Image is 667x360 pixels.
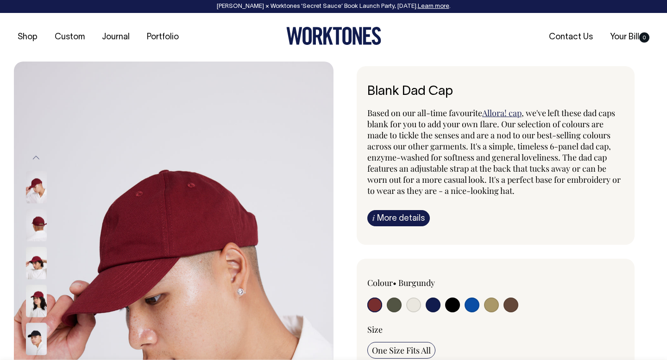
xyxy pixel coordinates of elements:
span: • [393,277,396,288]
span: Based on our all-time favourite [367,107,482,118]
img: burgundy [26,247,47,279]
span: One Size Fits All [372,345,431,356]
div: Size [367,324,624,335]
img: burgundy [26,171,47,204]
img: burgundy [26,209,47,242]
div: [PERSON_NAME] × Worktones ‘Secret Sauce’ Book Launch Party, [DATE]. . [9,3,658,10]
img: black [26,323,47,355]
a: Custom [51,30,88,45]
label: Burgundy [398,277,435,288]
a: Learn more [418,4,449,9]
span: , we've left these dad caps blank for you to add your own flare. Our selection of colours are mad... [367,107,621,196]
a: Contact Us [545,30,597,45]
input: One Size Fits All [367,342,435,359]
span: 0 [639,32,649,43]
a: Allora! cap [482,107,522,118]
a: Portfolio [143,30,182,45]
a: iMore details [367,210,430,226]
span: i [372,213,375,223]
a: Your Bill0 [606,30,653,45]
a: Shop [14,30,41,45]
a: Journal [98,30,133,45]
button: Previous [29,148,43,168]
div: Colour [367,277,470,288]
img: burgundy [26,285,47,317]
h6: Blank Dad Cap [367,85,624,99]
